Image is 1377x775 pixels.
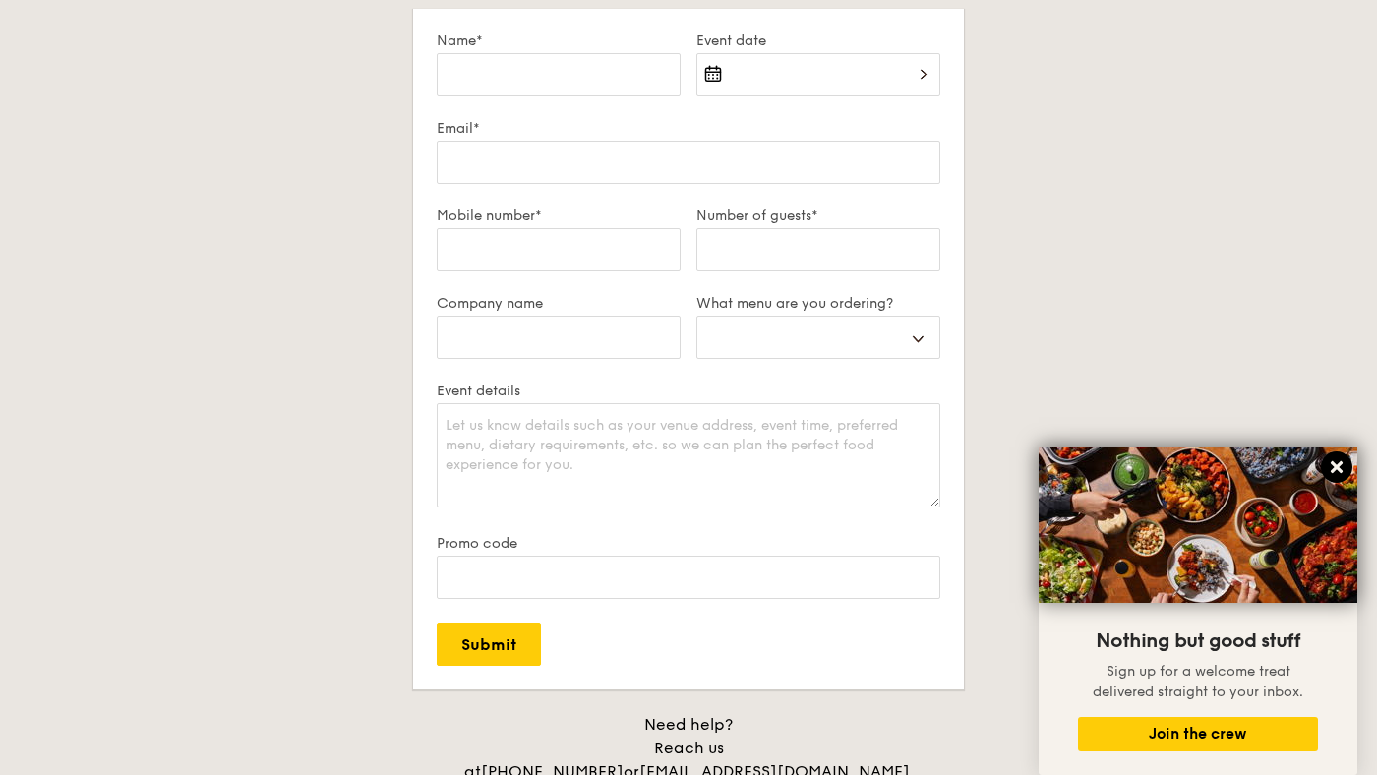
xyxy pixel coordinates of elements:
[696,208,940,224] label: Number of guests*
[437,208,681,224] label: Mobile number*
[696,295,940,312] label: What menu are you ordering?
[437,535,940,552] label: Promo code
[437,623,541,666] input: Submit
[1096,629,1300,653] span: Nothing but good stuff
[437,32,681,49] label: Name*
[437,120,940,137] label: Email*
[1321,451,1352,483] button: Close
[1039,447,1357,603] img: DSC07876-Edit02-Large.jpeg
[437,403,940,507] textarea: Let us know details such as your venue address, event time, preferred menu, dietary requirements,...
[1093,663,1303,700] span: Sign up for a welcome treat delivered straight to your inbox.
[437,383,940,399] label: Event details
[696,32,940,49] label: Event date
[1078,717,1318,751] button: Join the crew
[437,295,681,312] label: Company name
